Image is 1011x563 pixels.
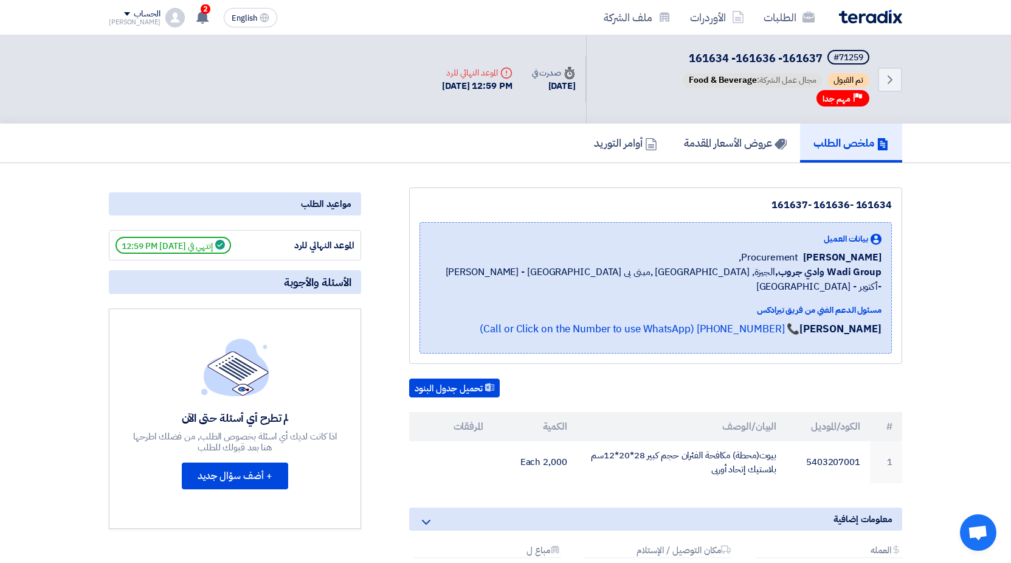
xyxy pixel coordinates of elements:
td: 1 [870,441,902,483]
span: تم القبول [827,73,869,88]
div: العمله [755,545,902,558]
span: الجيزة, [GEOGRAPHIC_DATA] ,مبنى بى [GEOGRAPHIC_DATA] - [PERSON_NAME] -أكتوبر - [GEOGRAPHIC_DATA] [430,265,882,294]
b: Wadi Group وادي جروب, [775,265,882,279]
td: بيوت(محطة) مكافحة الفئران حجم كبير 28*20*12سم بلاستيك إتحاد أوربى [577,441,787,483]
th: # [870,412,902,441]
strong: [PERSON_NAME] [799,321,882,337]
img: empty_state_list.svg [201,338,269,396]
div: [PERSON_NAME] [109,19,160,26]
div: الموعد النهائي للرد [442,66,512,79]
th: الكمية [493,412,577,441]
div: مباع ل [414,545,561,558]
h5: عروض الأسعار المقدمة [684,136,787,150]
button: تحميل جدول البنود [409,379,500,398]
h5: أوامر التوريد [594,136,657,150]
span: Procurement, [739,250,798,265]
a: عروض الأسعار المقدمة [671,124,800,163]
img: Teradix logo [839,10,902,24]
span: إنتهي في [DATE] 12:59 PM [116,237,231,254]
a: أوامر التوريد [581,124,671,163]
div: [DATE] [532,79,576,93]
div: 161634 -161636 -161637 [419,198,892,212]
span: مهم جدا [823,93,851,105]
img: profile_test.png [165,8,185,27]
span: 161634 -161636 -161637 [689,50,823,66]
span: Food & Beverage [689,74,757,86]
div: اذا كانت لديك أي اسئلة بخصوص الطلب, من فضلك اطرحها هنا بعد قبولك للطلب [132,431,339,453]
a: الطلبات [754,3,824,32]
a: ملخص الطلب [800,124,902,163]
button: English [224,8,277,27]
span: English [232,14,257,23]
td: 5403207001 [786,441,870,483]
td: 2,000 Each [493,441,577,483]
div: صدرت في [532,66,576,79]
div: دردشة مفتوحة [960,514,996,551]
th: البيان/الوصف [577,412,787,441]
div: #71259 [833,54,863,62]
div: مكان التوصيل / الإستلام [584,545,731,558]
div: [DATE] 12:59 PM [442,79,512,93]
span: معلومات إضافية [833,512,892,526]
span: الأسئلة والأجوبة [284,275,351,289]
span: بيانات العميل [824,233,868,245]
a: 📞 [PHONE_NUMBER] (Call or Click on the Number to use WhatsApp) [480,321,799,337]
a: الأوردرات [680,3,754,32]
th: الكود/الموديل [786,412,870,441]
h5: 161634 -161636 -161637 [680,50,872,67]
th: المرفقات [409,412,493,441]
div: الموعد النهائي للرد [263,239,354,253]
button: + أضف سؤال جديد [182,463,288,489]
span: [PERSON_NAME] [803,250,882,265]
span: 2 [201,4,210,14]
h5: ملخص الطلب [813,136,889,150]
a: ملف الشركة [594,3,680,32]
div: الحساب [134,9,160,19]
div: لم تطرح أي أسئلة حتى الآن [132,411,339,425]
span: مجال عمل الشركة: [683,73,823,88]
div: مسئول الدعم الفني من فريق تيرادكس [430,304,882,316]
div: مواعيد الطلب [109,192,361,215]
